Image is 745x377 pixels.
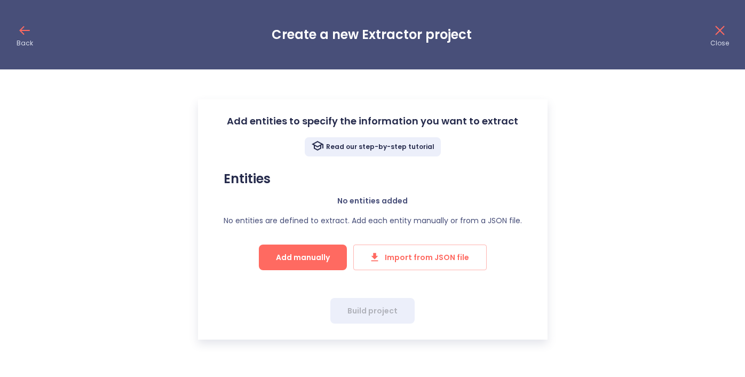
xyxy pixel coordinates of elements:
button: Import from JSON file [353,245,487,270]
h3: Add entities to specify the information you want to extract [227,115,518,127]
p: Back [17,39,33,48]
p: Read our step-by-step tutorial [326,143,434,151]
p: No entities are defined to extract. Add each entity manually or from a JSON file. [224,216,522,226]
p: Close [710,39,729,48]
h3: Create a new Extractor project [272,27,472,42]
h3: Entities [224,171,522,186]
span: Import from JSON file [371,251,469,264]
button: Add manually [259,245,347,270]
span: Add manually [276,251,330,264]
strong: No entities added [337,195,408,206]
